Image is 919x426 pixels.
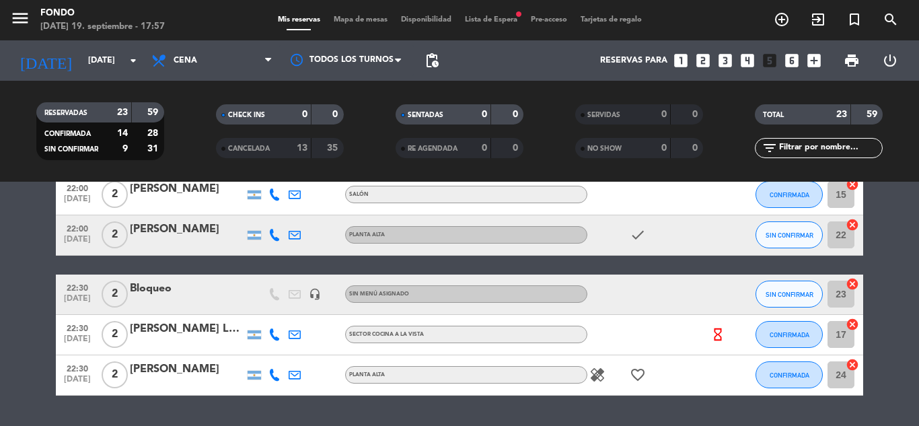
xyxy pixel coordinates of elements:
div: [PERSON_NAME] [130,221,244,238]
strong: 0 [692,110,700,119]
span: SERVIDAS [587,112,620,118]
div: LOG OUT [871,40,909,81]
span: 22:30 [61,279,94,295]
strong: 35 [327,143,340,153]
span: SECTOR COCINA A LA VISTA [349,332,424,337]
span: SIN CONFIRMAR [766,291,813,298]
div: [PERSON_NAME] Lo [PERSON_NAME] [130,320,244,338]
strong: 23 [836,110,847,119]
i: cancel [846,318,859,331]
span: CANCELADA [228,145,270,152]
span: [DATE] [61,235,94,250]
span: Mapa de mesas [327,16,394,24]
span: CONFIRMADA [770,371,809,379]
span: SIN CONFIRMAR [766,232,813,239]
i: search [883,11,899,28]
i: looks_two [694,52,712,69]
i: looks_one [672,52,690,69]
i: check [630,227,646,243]
button: CONFIRMADA [756,181,823,208]
span: PLANTA ALTA [349,372,385,378]
span: PLANTA ALTA [349,232,385,238]
div: Bloqueo [130,280,244,297]
i: looks_6 [783,52,801,69]
span: 2 [102,221,128,248]
span: RESERVADAS [44,110,87,116]
span: [DATE] [61,294,94,310]
strong: 28 [147,129,161,138]
span: [DATE] [61,334,94,350]
span: SIN CONFIRMAR [44,146,98,153]
span: fiber_manual_record [515,10,523,18]
button: CONFIRMADA [756,361,823,388]
strong: 9 [122,144,128,153]
strong: 0 [482,110,487,119]
button: SIN CONFIRMAR [756,281,823,308]
span: SENTADAS [408,112,443,118]
i: cancel [846,218,859,232]
span: Cena [174,56,197,65]
span: Disponibilidad [394,16,458,24]
div: [DATE] 19. septiembre - 17:57 [40,20,165,34]
span: Lista de Espera [458,16,524,24]
span: [DATE] [61,375,94,390]
span: 22:00 [61,180,94,195]
strong: 0 [513,110,521,119]
i: cancel [846,358,859,371]
strong: 0 [302,110,307,119]
span: RE AGENDADA [408,145,457,152]
span: pending_actions [424,52,440,69]
div: [PERSON_NAME] [130,361,244,378]
span: [DATE] [61,194,94,210]
span: print [844,52,860,69]
button: menu [10,8,30,33]
span: Pre-acceso [524,16,574,24]
span: CONFIRMADA [770,191,809,199]
i: turned_in_not [846,11,862,28]
span: Mis reservas [271,16,327,24]
div: Fondo [40,7,165,20]
strong: 14 [117,129,128,138]
div: [PERSON_NAME] [130,180,244,198]
span: CHECK INS [228,112,265,118]
span: CONFIRMADA [770,331,809,339]
i: looks_5 [761,52,778,69]
i: looks_4 [739,52,756,69]
strong: 59 [867,110,880,119]
strong: 23 [117,108,128,117]
span: 2 [102,281,128,308]
strong: 0 [661,110,667,119]
i: headset_mic [309,288,321,300]
span: 22:00 [61,220,94,236]
i: cancel [846,178,859,191]
i: menu [10,8,30,28]
span: SALÓN [349,192,369,197]
strong: 0 [692,143,700,153]
i: power_settings_new [882,52,898,69]
i: looks_3 [716,52,734,69]
strong: 0 [513,143,521,153]
span: 22:30 [61,360,94,376]
i: [DATE] [10,46,81,75]
span: 2 [102,181,128,208]
i: filter_list [762,140,778,156]
strong: 0 [332,110,340,119]
i: cancel [846,277,859,291]
i: hourglass_empty [710,327,725,342]
i: add_circle_outline [774,11,790,28]
strong: 13 [297,143,307,153]
span: CONFIRMADA [44,131,91,137]
strong: 59 [147,108,161,117]
span: 2 [102,321,128,348]
i: add_box [805,52,823,69]
i: exit_to_app [810,11,826,28]
span: Reservas para [600,56,667,65]
span: 22:30 [61,320,94,335]
button: SIN CONFIRMAR [756,221,823,248]
i: arrow_drop_down [125,52,141,69]
i: favorite_border [630,367,646,383]
strong: 0 [661,143,667,153]
span: 2 [102,361,128,388]
span: Sin menú asignado [349,291,409,297]
strong: 31 [147,144,161,153]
